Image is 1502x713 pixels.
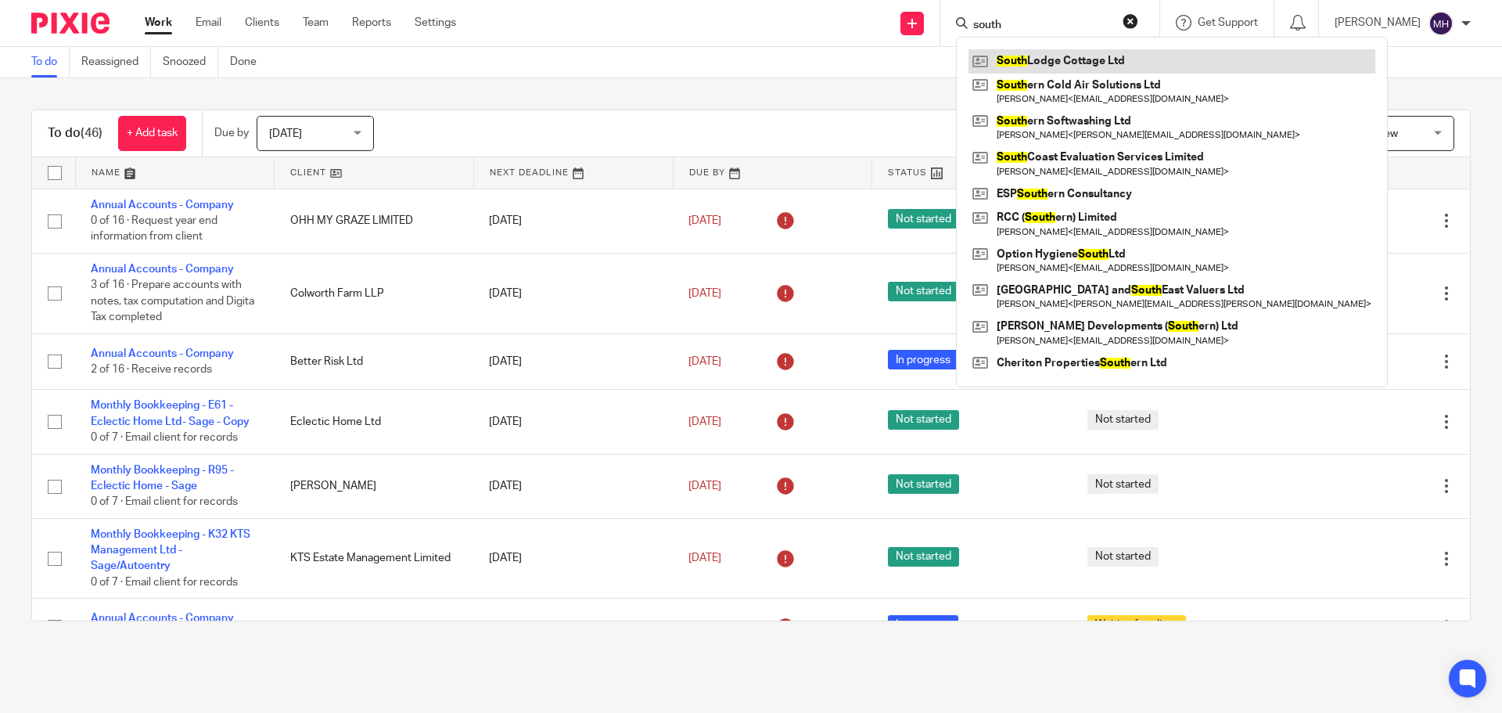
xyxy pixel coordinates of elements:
[275,599,474,654] td: WIS Associates Limited
[473,189,673,253] td: [DATE]
[1123,13,1138,29] button: Clear
[888,474,959,494] span: Not started
[163,47,218,77] a: Snoozed
[415,15,456,31] a: Settings
[888,615,958,635] span: In progress
[245,15,279,31] a: Clients
[352,15,391,31] a: Reports
[473,334,673,390] td: [DATE]
[145,15,172,31] a: Work
[473,253,673,333] td: [DATE]
[473,390,673,454] td: [DATE]
[275,454,474,518] td: [PERSON_NAME]
[1087,410,1159,430] span: Not started
[91,215,217,243] span: 0 of 16 · Request year end information from client
[688,356,721,367] span: [DATE]
[91,264,234,275] a: Annual Accounts - Company
[269,128,302,139] span: [DATE]
[473,599,673,654] td: [DATE]
[91,432,238,443] span: 0 of 7 · Email client for records
[214,125,249,141] p: Due by
[91,465,234,492] a: Monthly Bookkeeping - R95 - Eclectic Home - Sage
[91,613,234,624] a: Annual Accounts - Company
[1198,17,1258,28] span: Get Support
[275,253,474,333] td: Colworth Farm LLP
[48,125,102,142] h1: To do
[972,19,1112,33] input: Search
[473,454,673,518] td: [DATE]
[888,209,959,229] span: Not started
[275,334,474,390] td: Better Risk Ltd
[196,15,221,31] a: Email
[91,497,238,508] span: 0 of 7 · Email client for records
[91,348,234,359] a: Annual Accounts - Company
[81,47,151,77] a: Reassigned
[31,13,110,34] img: Pixie
[1335,15,1421,31] p: [PERSON_NAME]
[473,518,673,599] td: [DATE]
[275,518,474,599] td: KTS Estate Management Limited
[1087,615,1186,635] span: Waiting for client
[81,127,102,139] span: (46)
[31,47,70,77] a: To do
[888,350,958,369] span: In progress
[1428,11,1453,36] img: svg%3E
[688,215,721,226] span: [DATE]
[91,577,238,588] span: 0 of 7 · Email client for records
[91,364,212,375] span: 2 of 16 · Receive records
[275,390,474,454] td: Eclectic Home Ltd
[303,15,329,31] a: Team
[888,410,959,430] span: Not started
[1087,474,1159,494] span: Not started
[688,288,721,299] span: [DATE]
[688,416,721,427] span: [DATE]
[888,282,959,301] span: Not started
[118,116,186,151] a: + Add task
[275,189,474,253] td: OHH MY GRAZE LIMITED
[888,547,959,567] span: Not started
[91,280,254,323] span: 3 of 16 · Prepare accounts with notes, tax computation and Digita Tax completed
[230,47,268,77] a: Done
[1087,547,1159,567] span: Not started
[91,529,250,572] a: Monthly Bookkeeping - K32 KTS Management Ltd - Sage/Autoentry
[91,200,234,211] a: Annual Accounts - Company
[688,553,721,564] span: [DATE]
[688,481,721,492] span: [DATE]
[91,400,250,427] a: Monthly Bookkeeping - E61 - Eclectic Home Ltd- Sage - Copy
